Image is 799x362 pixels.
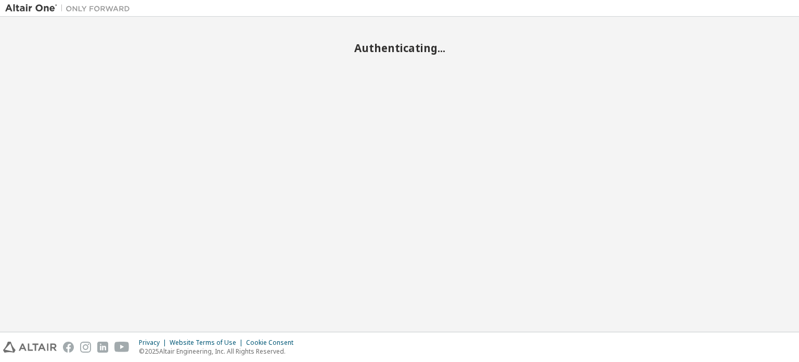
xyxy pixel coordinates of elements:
[3,342,57,353] img: altair_logo.svg
[80,342,91,353] img: instagram.svg
[97,342,108,353] img: linkedin.svg
[139,347,300,356] p: © 2025 Altair Engineering, Inc. All Rights Reserved.
[5,3,135,14] img: Altair One
[246,339,300,347] div: Cookie Consent
[170,339,246,347] div: Website Terms of Use
[5,41,794,55] h2: Authenticating...
[63,342,74,353] img: facebook.svg
[114,342,130,353] img: youtube.svg
[139,339,170,347] div: Privacy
